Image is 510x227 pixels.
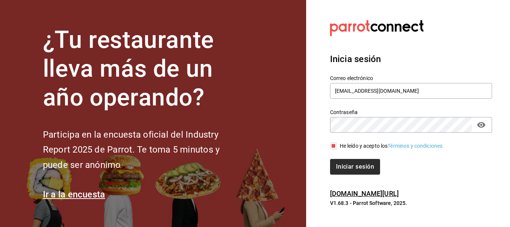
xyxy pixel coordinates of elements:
[330,52,492,66] h3: Inicia sesión
[330,159,380,175] button: Iniciar sesión
[330,76,492,81] label: Correo electrónico
[475,119,488,131] button: passwordField
[388,143,444,149] a: Términos y condiciones.
[330,110,492,115] label: Contraseña
[330,199,492,207] p: V1.68.3 - Parrot Software, 2025.
[43,189,105,200] a: Ir a la encuesta
[43,26,245,112] h1: ¿Tu restaurante lleva más de un año operando?
[330,190,399,197] a: [DOMAIN_NAME][URL]
[43,127,245,173] h2: Participa en la encuesta oficial del Industry Report 2025 de Parrot. Te toma 5 minutos y puede se...
[330,83,492,99] input: Ingresa tu correo electrónico
[340,142,444,150] div: He leído y acepto los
